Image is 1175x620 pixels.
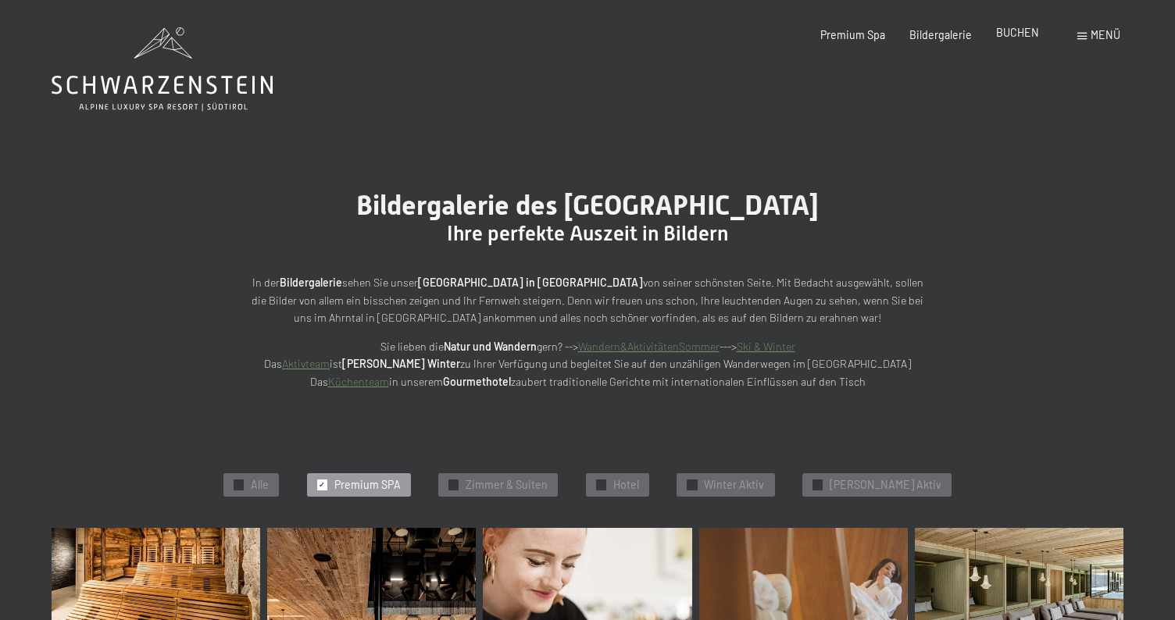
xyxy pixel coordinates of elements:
a: BUCHEN [996,26,1039,39]
strong: Gourmethotel [443,375,511,388]
span: Hotel [613,477,639,493]
a: Bildergalerie [909,28,972,41]
span: Ihre perfekte Auszeit in Bildern [447,222,728,245]
span: Bildergalerie des [GEOGRAPHIC_DATA] [356,189,819,221]
a: Wandern&AktivitätenSommer [578,340,720,353]
strong: [GEOGRAPHIC_DATA] in [GEOGRAPHIC_DATA] [418,276,643,289]
span: Premium SPA [334,477,401,493]
span: Winter Aktiv [704,477,764,493]
a: Premium Spa [820,28,885,41]
span: [PERSON_NAME] Aktiv [830,477,941,493]
p: In der sehen Sie unser von seiner schönsten Seite. Mit Bedacht ausgewählt, sollen die Bilder von ... [244,274,931,327]
p: Sie lieben die gern? --> ---> Das ist zu Ihrer Verfügung und begleitet Sie auf den unzähligen Wan... [244,338,931,391]
span: Zimmer & Suiten [466,477,548,493]
span: Alle [251,477,269,493]
span: ✓ [814,480,820,490]
a: Aktivteam [282,357,330,370]
strong: Bildergalerie [280,276,342,289]
span: ✓ [598,480,604,490]
span: ✓ [236,480,242,490]
span: Menü [1091,28,1120,41]
span: ✓ [319,480,325,490]
a: Küchenteam [328,375,389,388]
strong: [PERSON_NAME] Winter [342,357,460,370]
span: ✓ [689,480,695,490]
strong: Natur und Wandern [444,340,537,353]
span: ✓ [451,480,457,490]
a: Ski & Winter [737,340,795,353]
